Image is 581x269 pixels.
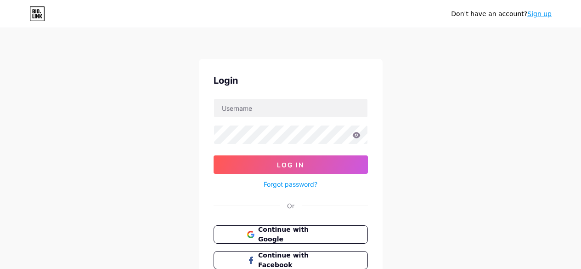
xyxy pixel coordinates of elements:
span: Continue with Google [258,225,334,244]
a: Forgot password? [264,179,317,189]
button: Log In [214,155,368,174]
input: Username [214,99,367,117]
button: Continue with Google [214,225,368,244]
div: Don't have an account? [451,9,552,19]
span: Log In [277,161,304,169]
div: Login [214,74,368,87]
div: Or [287,201,294,211]
a: Sign up [527,10,552,17]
